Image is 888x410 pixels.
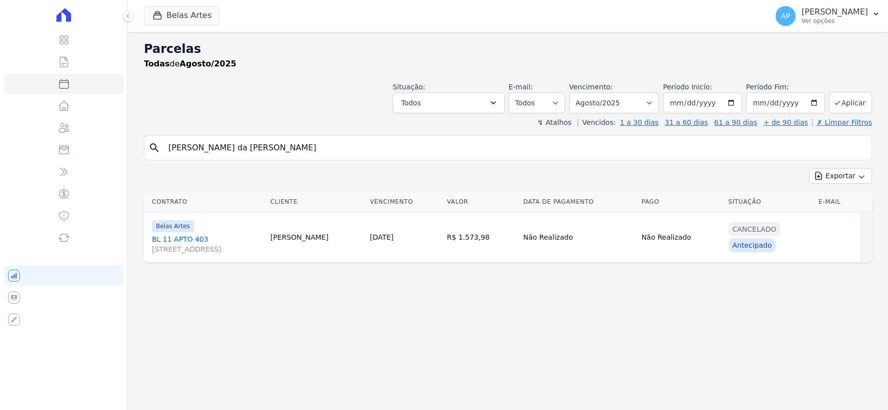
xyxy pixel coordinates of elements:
a: 1 a 30 dias [620,118,659,126]
th: Data de Pagamento [519,192,638,212]
strong: Agosto/2025 [180,59,236,68]
th: Cliente [266,192,366,212]
a: 31 a 60 dias [665,118,708,126]
a: [DATE] [370,233,393,241]
button: AP [PERSON_NAME] Ver opções [768,2,888,30]
span: AP [781,12,790,19]
th: E-mail [815,192,860,212]
i: search [148,142,160,154]
span: Belas Artes [152,220,194,232]
th: Pago [638,192,725,212]
a: 61 a 90 dias [714,118,757,126]
td: Não Realizado [638,212,725,263]
strong: Todas [144,59,170,68]
button: Exportar [809,168,872,184]
td: Não Realizado [519,212,638,263]
button: Belas Artes [144,6,220,25]
a: ✗ Limpar Filtros [812,118,872,126]
label: Vencimento: [569,83,613,91]
span: [STREET_ADDRESS] [152,244,262,254]
h2: Parcelas [144,40,872,58]
label: ↯ Atalhos [537,118,571,126]
label: Período Inicío: [663,83,712,91]
th: Contrato [144,192,266,212]
th: Vencimento [366,192,443,212]
div: Cancelado [729,222,781,236]
p: Ver opções [802,17,868,25]
div: Antecipado [729,238,776,252]
td: [PERSON_NAME] [266,212,366,263]
p: [PERSON_NAME] [802,7,868,17]
a: BL 11 APTO 403[STREET_ADDRESS] [152,234,262,254]
th: Situação [725,192,815,212]
button: Todos [393,92,505,113]
span: Todos [401,97,421,109]
label: Situação: [393,83,425,91]
p: de [144,58,236,70]
button: Aplicar [829,92,872,113]
label: E-mail: [509,83,533,91]
a: + de 90 dias [764,118,808,126]
label: Período Fim: [746,82,825,92]
label: Vencidos: [578,118,616,126]
input: Buscar por nome do lote ou do cliente [162,138,868,158]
